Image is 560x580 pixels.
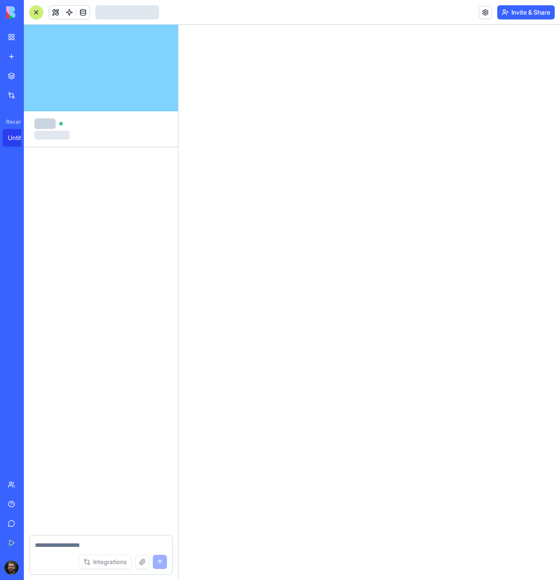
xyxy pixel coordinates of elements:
a: Untitled App [3,129,38,147]
span: Recent [3,118,21,125]
img: logo [6,6,61,19]
img: ACg8ocLQEBnN-yIOYyvelH5JiDLei_s2Ds0HU-tnxs4bskvQW5fkAVQ=s96-c [4,561,19,575]
div: Untitled App [8,133,33,142]
button: Invite & Share [497,5,555,19]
